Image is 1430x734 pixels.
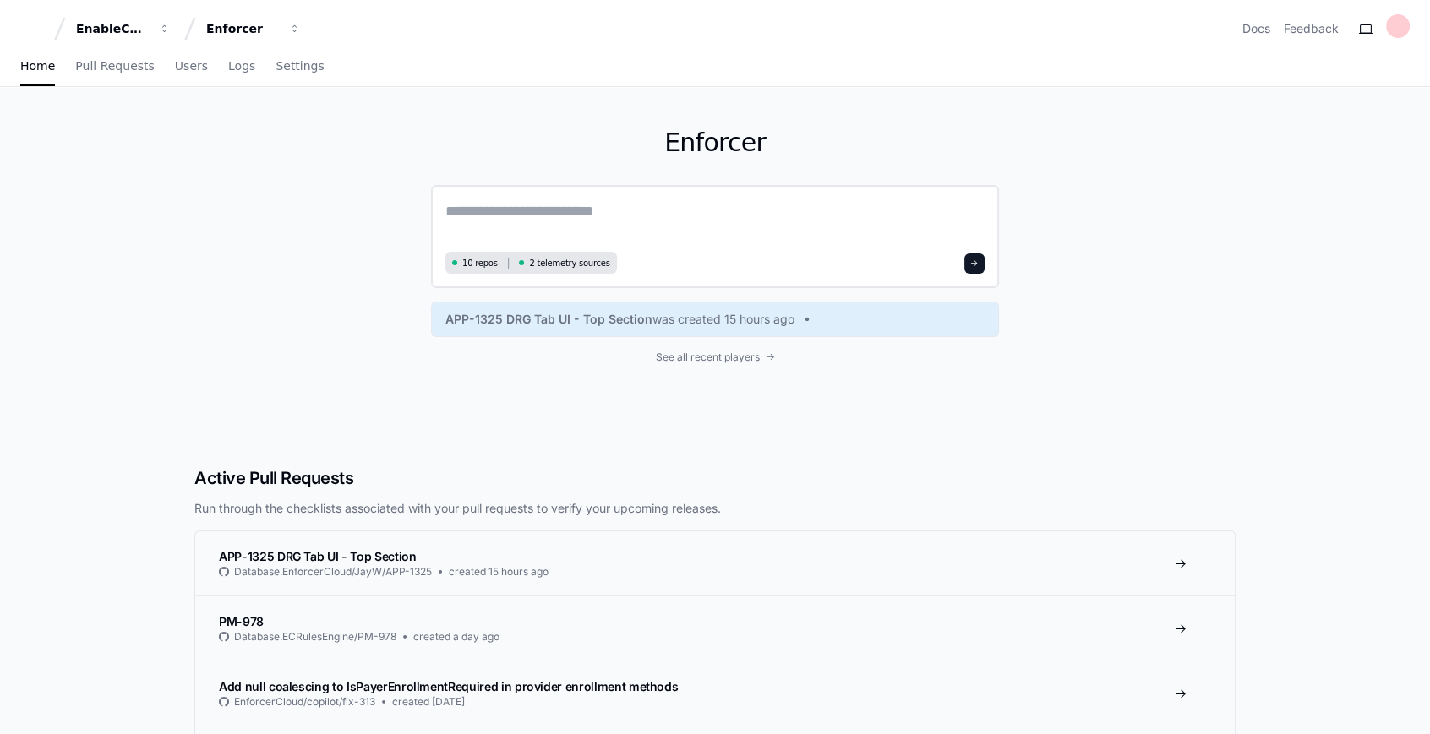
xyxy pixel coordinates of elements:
[219,549,416,563] span: APP-1325 DRG Tab UI - Top Section
[219,679,678,693] span: Add null coalescing to IsPayerEnrollmentRequired in provider enrollment methods
[228,47,255,86] a: Logs
[195,661,1235,726] a: Add null coalescing to IsPayerEnrollmentRequired in provider enrollment methodsEnforcerCloud/copi...
[1284,20,1339,37] button: Feedback
[462,257,498,269] span: 10 repos
[392,695,465,709] span: created [DATE]
[449,565,549,579] span: created 15 hours ago
[195,531,1235,595] a: APP-1325 DRG Tab UI - Top SectionDatabase.EnforcerCloud/JayW/APP-1325created 15 hours ago
[234,630,396,644] span: Database.ECRulesEngine/PM-978
[76,20,149,37] div: EnableComp
[445,311,652,328] span: APP-1325 DRG Tab UI - Top Section
[206,20,279,37] div: Enforcer
[529,257,609,269] span: 2 telemetry sources
[175,61,208,71] span: Users
[431,351,999,364] a: See all recent players
[431,128,999,158] h1: Enforcer
[75,47,154,86] a: Pull Requests
[413,630,499,644] span: created a day ago
[194,500,1236,517] p: Run through the checklists associated with your pull requests to verify your upcoming releases.
[276,61,324,71] span: Settings
[234,695,375,709] span: EnforcerCloud/copilot/fix-313
[20,61,55,71] span: Home
[1242,20,1270,37] a: Docs
[276,47,324,86] a: Settings
[199,14,308,44] button: Enforcer
[445,311,985,328] a: APP-1325 DRG Tab UI - Top Sectionwas created 15 hours ago
[195,595,1235,661] a: PM-978Database.ECRulesEngine/PM-978created a day ago
[228,61,255,71] span: Logs
[75,61,154,71] span: Pull Requests
[656,351,760,364] span: See all recent players
[652,311,794,328] span: was created 15 hours ago
[219,614,264,628] span: PM-978
[234,565,432,579] span: Database.EnforcerCloud/JayW/APP-1325
[194,466,1236,490] h2: Active Pull Requests
[175,47,208,86] a: Users
[69,14,177,44] button: EnableComp
[20,47,55,86] a: Home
